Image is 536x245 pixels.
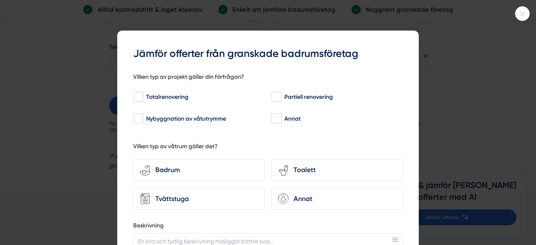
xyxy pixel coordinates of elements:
h3: Jämför offerter från granskade badrumsföretag [133,46,403,61]
input: Nybyggnation av våtutrymme [133,114,143,123]
input: Annat [271,114,281,123]
label: Beskrivning [133,222,403,232]
input: Totalrenovering [133,93,143,101]
h5: Vilken typ av våtrum gäller det? [133,142,218,153]
input: Partiell renovering [271,93,281,101]
h5: Vilken typ av projekt gäller din förfrågan? [133,73,244,83]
